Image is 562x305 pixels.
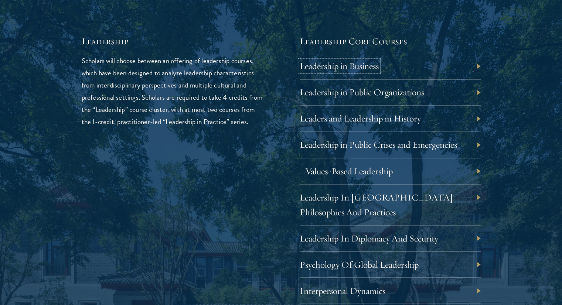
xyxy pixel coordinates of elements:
[300,35,481,48] h5: Leadership Core Courses
[300,113,421,124] a: Leaders and Leadership in History
[300,86,424,98] a: Leadership in Public Organizations
[82,55,263,128] p: Scholars will choose between an offering of leadership courses, which have been designed to analy...
[300,191,461,217] a: Leadership In [GEOGRAPHIC_DATA] – Philosophies And Practices
[300,139,457,150] a: Leadership in Public Crises and Emergencies
[82,35,263,48] h5: Leadership
[300,232,438,244] a: Leadership In Diplomacy And Security
[305,165,393,177] a: Values-Based Leadership
[300,60,379,72] a: Leadership in Business
[300,285,385,296] a: Interpersonal Dynamics
[300,258,419,270] a: Psychology Of Global Leadership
